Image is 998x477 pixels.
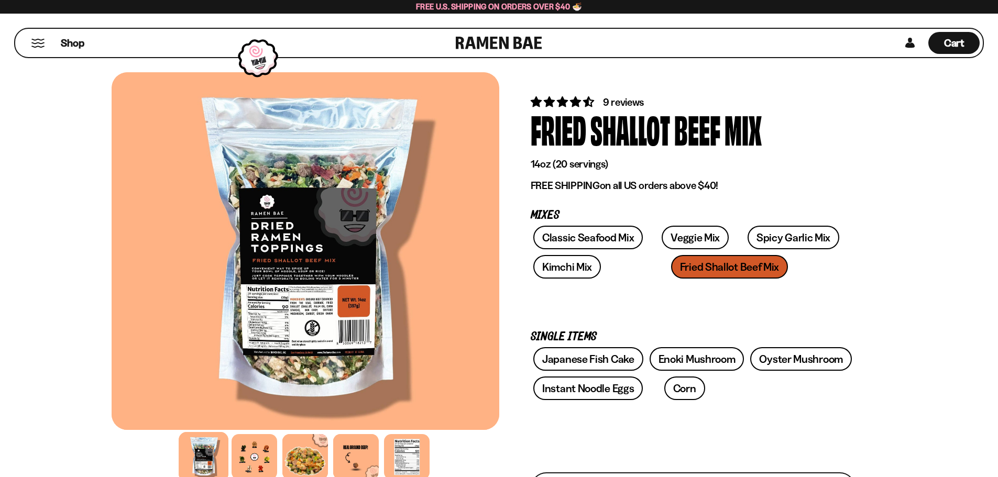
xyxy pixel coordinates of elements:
[531,158,856,171] p: 14oz (20 servings)
[674,109,720,149] div: Beef
[533,376,643,400] a: Instant Noodle Eggs
[531,332,856,342] p: Single Items
[416,2,582,12] span: Free U.S. Shipping on Orders over $40 🍜
[533,255,601,279] a: Kimchi Mix
[750,347,852,371] a: Oyster Mushroom
[590,109,670,149] div: Shallot
[531,210,856,220] p: Mixes
[31,39,45,48] button: Mobile Menu Trigger
[664,376,705,400] a: Corn
[531,179,856,192] p: on all US orders above $40!
[531,109,586,149] div: Fried
[61,32,84,54] a: Shop
[928,29,980,57] a: Cart
[533,347,643,371] a: Japanese Fish Cake
[725,109,762,149] div: Mix
[533,226,643,249] a: Classic Seafood Mix
[662,226,729,249] a: Veggie Mix
[531,95,596,108] span: 4.56 stars
[531,179,600,192] strong: FREE SHIPPING
[603,96,644,108] span: 9 reviews
[748,226,839,249] a: Spicy Garlic Mix
[61,36,84,50] span: Shop
[944,37,964,49] span: Cart
[650,347,744,371] a: Enoki Mushroom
